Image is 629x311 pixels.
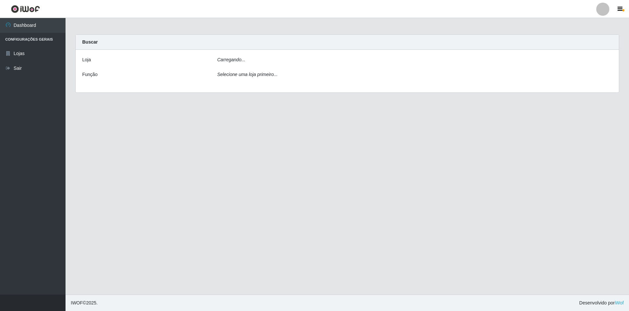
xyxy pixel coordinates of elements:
span: Desenvolvido por [579,300,624,306]
i: Carregando... [217,57,245,62]
label: Função [82,71,98,78]
a: iWof [615,300,624,305]
label: Loja [82,56,91,63]
img: CoreUI Logo [11,5,40,13]
span: © 2025 . [71,300,98,306]
i: Selecione uma loja primeiro... [217,72,277,77]
span: IWOF [71,300,83,305]
strong: Buscar [82,39,98,45]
